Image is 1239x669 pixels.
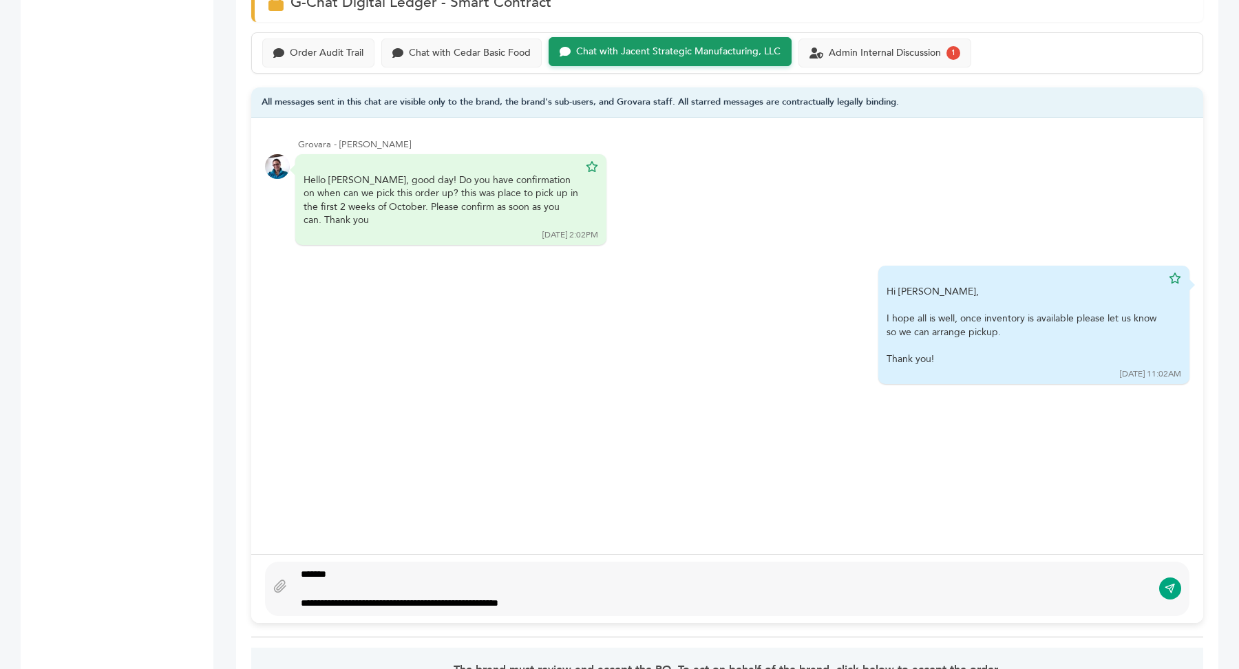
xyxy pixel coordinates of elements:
div: Admin Internal Discussion [829,47,941,59]
div: Chat with Cedar Basic Food [409,47,531,59]
div: Order Audit Trail [290,47,363,59]
div: Hello [PERSON_NAME], good day! Do you have confirmation on when can we pick this order up? this w... [304,173,579,227]
div: Hi [PERSON_NAME], [887,285,1162,366]
div: I hope all is well, once inventory is available please let us know so we can arrange pickup. [887,312,1162,339]
div: All messages sent in this chat are visible only to the brand, the brand's sub-users, and Grovara ... [251,87,1203,118]
div: Grovara - [PERSON_NAME] [298,138,1189,151]
div: Thank you! [887,352,1162,366]
div: [DATE] 2:02PM [542,229,598,241]
div: Chat with Jacent Strategic Manufacturing, LLC [576,46,781,58]
div: 1 [946,46,960,60]
div: [DATE] 11:02AM [1120,368,1181,380]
